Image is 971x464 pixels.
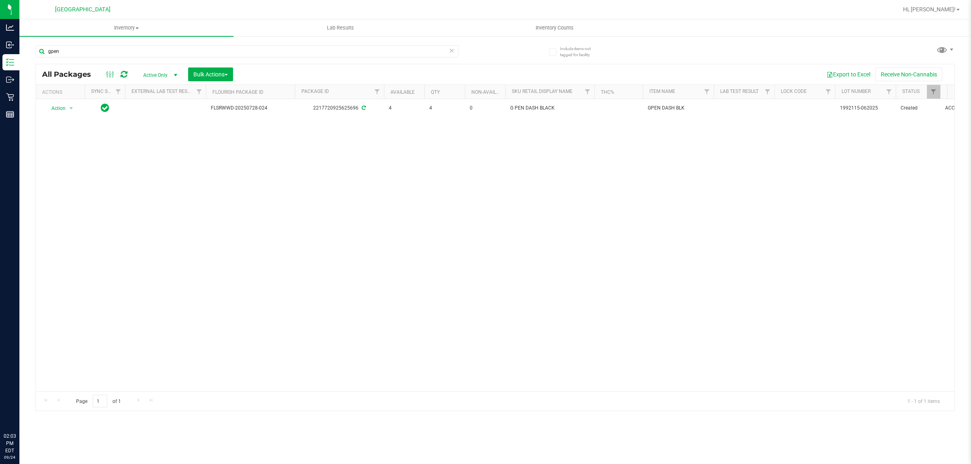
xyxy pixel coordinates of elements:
span: 1992115-062025 [840,104,891,112]
a: Inventory [19,19,233,36]
input: Search Package ID, Item Name, SKU, Lot or Part Number... [36,45,458,57]
a: External Lab Test Result [131,89,195,94]
div: 2217720925625696 [294,104,385,112]
inline-svg: Analytics [6,23,14,32]
button: Export to Excel [821,67,876,81]
a: Filter [581,85,594,99]
a: Inventory Counts [447,19,661,36]
span: Bulk Actions [193,71,228,78]
a: SKU [947,89,956,94]
span: FLSRWWD-20250728-024 [211,104,290,112]
a: Filter [882,85,896,99]
span: Created [901,104,935,112]
a: THC% [601,89,614,95]
inline-svg: Outbound [6,76,14,84]
a: Filter [700,85,714,99]
span: All Packages [42,70,99,79]
a: Sku Retail Display Name [512,89,572,94]
span: Page of 1 [69,395,127,407]
inline-svg: Reports [6,110,14,118]
span: Clear [449,45,454,56]
a: Non-Available [471,89,507,95]
a: Filter [761,85,774,99]
a: Lot Number [842,89,871,94]
span: Inventory [19,24,233,32]
span: In Sync [101,102,109,114]
a: Flourish Package ID [212,89,263,95]
a: Package ID [301,89,329,94]
span: [GEOGRAPHIC_DATA] [55,6,110,13]
inline-svg: Retail [6,93,14,101]
span: 4 [429,104,460,112]
span: GPEN DASH BLK [648,104,709,112]
span: Action [44,103,66,114]
span: Inventory Counts [525,24,585,32]
p: 09/24 [4,454,16,460]
p: 02:03 PM EDT [4,432,16,454]
span: G PEN DASH BLACK [510,104,589,112]
a: Lock Code [781,89,807,94]
a: Filter [193,85,206,99]
inline-svg: Inventory [6,58,14,66]
a: Qty [431,89,440,95]
a: Filter [822,85,835,99]
iframe: Resource center [8,399,32,424]
a: Filter [112,85,125,99]
a: Lab Test Result [720,89,759,94]
span: 4 [389,104,420,112]
span: select [66,103,76,114]
a: Sync Status [91,89,122,94]
span: Sync from Compliance System [360,105,366,111]
span: Hi, [PERSON_NAME]! [903,6,956,13]
inline-svg: Inbound [6,41,14,49]
button: Receive Non-Cannabis [876,67,942,81]
a: Available [390,89,415,95]
a: Filter [927,85,940,99]
iframe: Resource center unread badge [24,398,34,408]
span: Include items not tagged for facility [560,46,600,58]
span: 0 [470,104,500,112]
a: Filter [371,85,384,99]
a: Lab Results [233,19,447,36]
button: Bulk Actions [188,67,233,81]
span: 1 - 1 of 1 items [901,395,946,407]
span: Lab Results [316,24,365,32]
div: Actions [42,89,81,95]
input: 1 [93,395,107,407]
a: Status [902,89,920,94]
a: Item Name [649,89,675,94]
